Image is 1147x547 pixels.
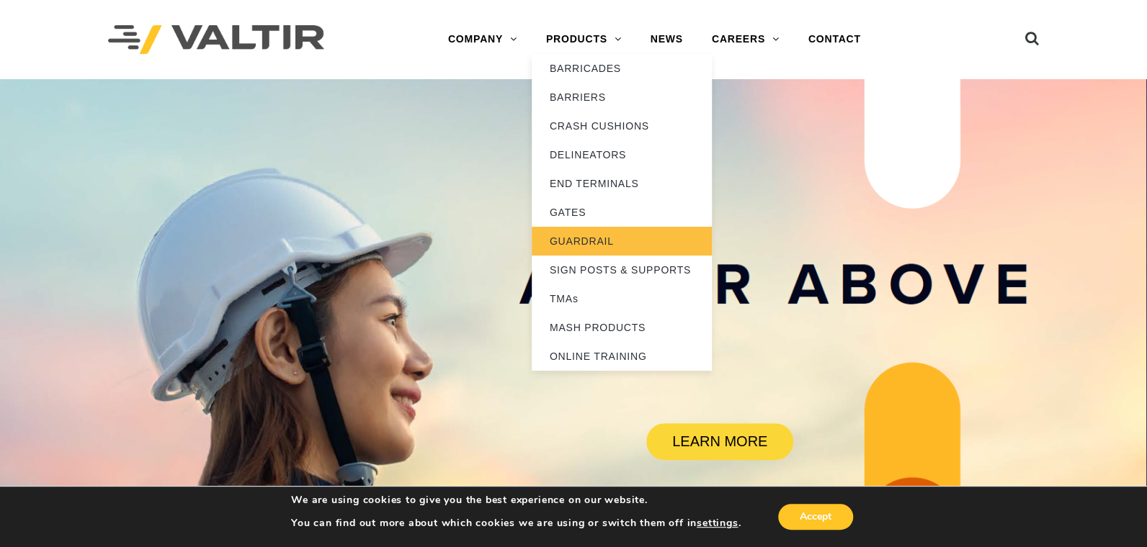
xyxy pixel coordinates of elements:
[532,54,712,83] a: BARRICADES
[532,140,712,169] a: DELINEATORS
[532,256,712,284] a: SIGN POSTS & SUPPORTS
[532,25,636,54] a: PRODUCTS
[532,284,712,313] a: TMAs
[532,342,712,371] a: ONLINE TRAINING
[794,25,875,54] a: CONTACT
[532,227,712,256] a: GUARDRAIL
[646,423,793,460] a: LEARN MORE
[291,494,741,507] p: We are using cookies to give you the best experience on our website.
[697,25,794,54] a: CAREERS
[434,25,532,54] a: COMPANY
[697,517,738,530] button: settings
[532,313,712,342] a: MASH PRODUCTS
[532,112,712,140] a: CRASH CUSHIONS
[108,25,324,55] img: Valtir
[532,83,712,112] a: BARRIERS
[636,25,697,54] a: NEWS
[778,504,853,530] button: Accept
[532,169,712,198] a: END TERMINALS
[291,517,741,530] p: You can find out more about which cookies we are using or switch them off in .
[532,198,712,227] a: GATES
